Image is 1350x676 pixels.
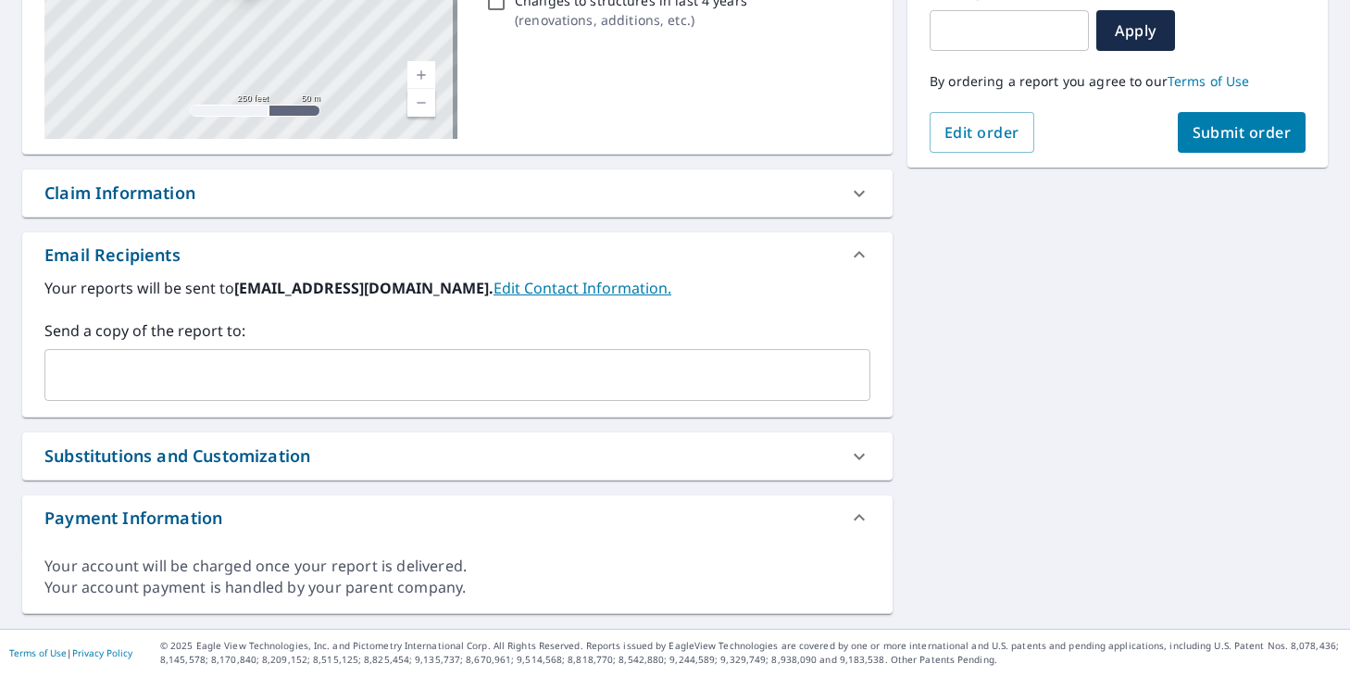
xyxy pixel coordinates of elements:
a: EditContactInfo [494,278,671,298]
b: [EMAIL_ADDRESS][DOMAIN_NAME]. [234,278,494,298]
a: Terms of Use [9,646,67,659]
div: Payment Information [22,495,893,540]
div: Your account will be charged once your report is delivered. [44,556,870,577]
div: Email Recipients [44,243,181,268]
div: Payment Information [44,506,222,531]
div: Claim Information [22,169,893,217]
span: Apply [1111,20,1160,41]
span: Submit order [1193,122,1292,143]
a: Current Level 17, Zoom In [407,61,435,89]
div: Claim Information [44,181,195,206]
a: Terms of Use [1168,72,1250,90]
div: Substitutions and Customization [44,444,310,469]
a: Current Level 17, Zoom Out [407,89,435,117]
p: | [9,647,132,658]
div: Substitutions and Customization [22,432,893,480]
button: Submit order [1178,112,1306,153]
div: Email Recipients [22,232,893,277]
button: Edit order [930,112,1034,153]
a: Privacy Policy [72,646,132,659]
p: ( renovations, additions, etc. ) [515,10,747,30]
p: © 2025 Eagle View Technologies, Inc. and Pictometry International Corp. All Rights Reserved. Repo... [160,639,1341,667]
span: Edit order [944,122,1019,143]
button: Apply [1096,10,1175,51]
div: Your account payment is handled by your parent company. [44,577,870,598]
label: Your reports will be sent to [44,277,870,299]
label: Send a copy of the report to: [44,319,870,342]
p: By ordering a report you agree to our [930,73,1306,90]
